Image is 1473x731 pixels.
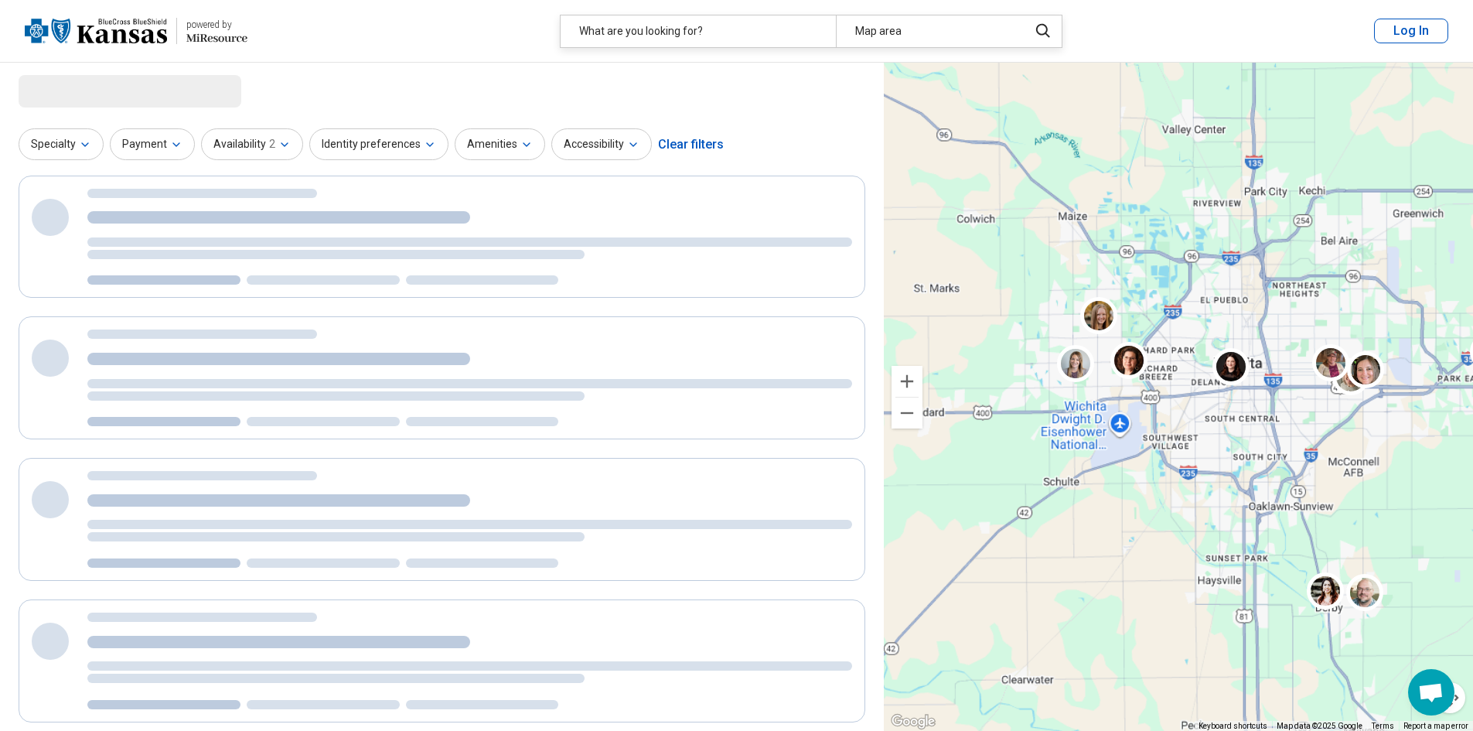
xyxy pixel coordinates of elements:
button: Amenities [455,128,545,160]
div: Clear filters [658,126,724,163]
button: Zoom in [892,366,922,397]
div: What are you looking for? [561,15,836,47]
button: Log In [1374,19,1448,43]
span: Map data ©2025 Google [1277,722,1362,730]
button: Specialty [19,128,104,160]
button: Availability2 [201,128,303,160]
button: Payment [110,128,195,160]
div: Open chat [1408,669,1454,716]
span: 2 [269,136,275,152]
button: Accessibility [551,128,652,160]
a: Blue Cross Blue Shield Kansaspowered by [25,12,247,50]
div: powered by [186,18,247,32]
a: Report a map error [1403,722,1468,730]
button: Zoom out [892,398,922,429]
button: Identity preferences [309,128,448,160]
img: Blue Cross Blue Shield Kansas [25,12,167,50]
a: Terms (opens in new tab) [1372,722,1394,730]
span: Loading... [19,75,148,106]
div: Map area [836,15,1019,47]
